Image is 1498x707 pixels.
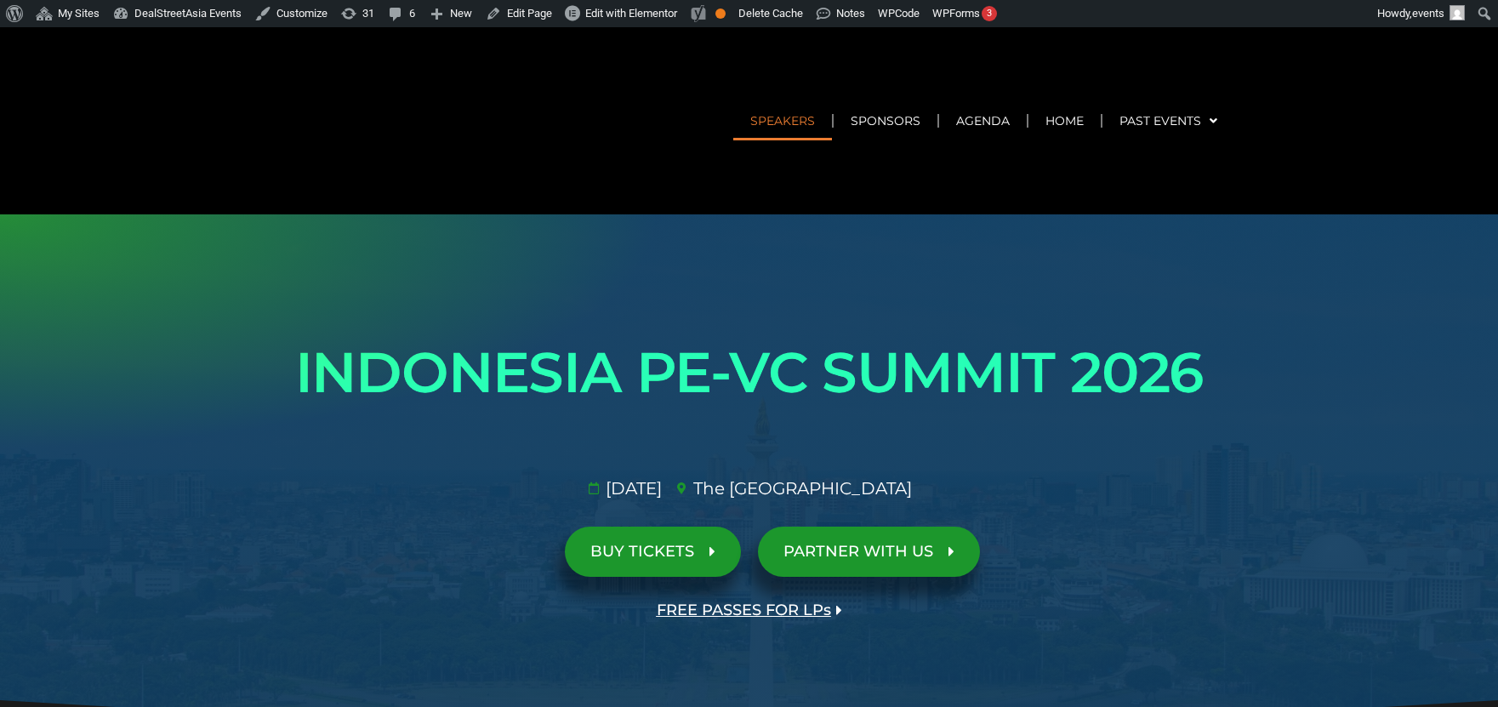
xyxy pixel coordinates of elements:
[590,544,694,560] span: BUY TICKETS
[758,527,980,577] a: PARTNER WITH US
[657,602,831,619] span: FREE PASSES FOR LPs
[783,544,933,560] span: PARTNER WITH US
[1102,101,1234,140] a: Past Events
[982,6,997,21] div: 3
[565,527,741,577] a: BUY TICKETS
[1412,7,1444,20] span: events
[631,585,868,636] a: FREE PASSES FOR LPs
[585,7,677,20] span: Edit with Elementor
[834,101,937,140] a: Sponsors
[733,101,832,140] a: Speakers
[273,325,1226,420] h1: INDONESIA PE-VC SUMMIT 2026
[715,9,726,19] div: OK
[689,476,912,501] span: The [GEOGRAPHIC_DATA]​
[601,476,662,501] span: [DATE]​
[1028,101,1101,140] a: Home
[939,101,1027,140] a: Agenda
